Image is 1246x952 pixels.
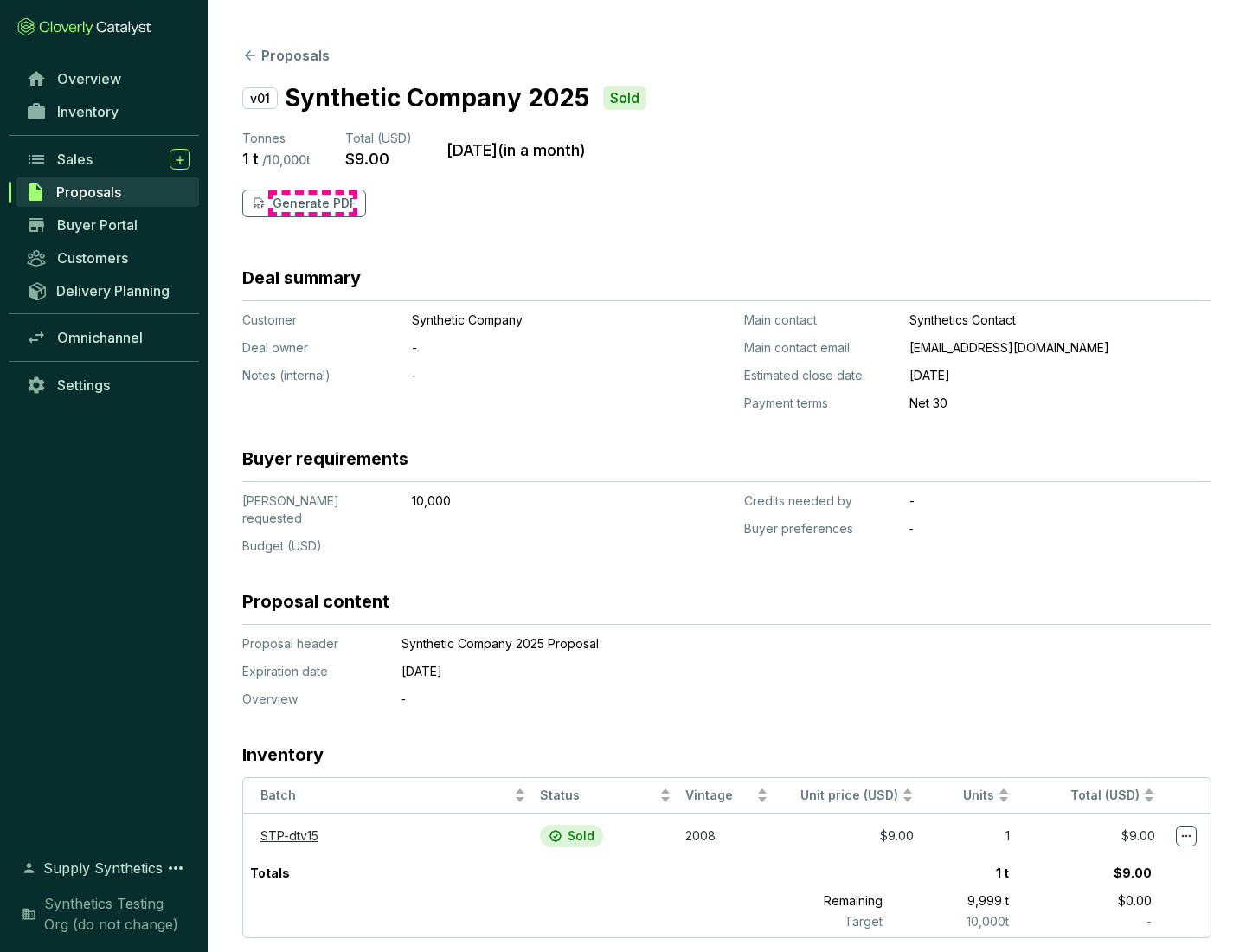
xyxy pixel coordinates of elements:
a: Customers [17,243,199,273]
p: [DATE] [909,367,1211,384]
th: Status [533,778,678,814]
p: - [412,339,645,357]
a: Overview [17,64,199,93]
span: Batch [260,788,511,804]
p: Customer [242,312,398,329]
span: Sales [57,151,93,168]
td: $9.00 [1017,814,1162,858]
p: - [909,492,1211,510]
p: Proposal header [242,635,381,653]
span: Total (USD) [1070,788,1140,802]
p: Generate PDF [273,195,356,212]
span: Omnichannel [57,329,143,346]
p: / 10,000 t [262,152,311,168]
span: Buyer Portal [57,216,138,234]
p: Deal owner [242,339,398,357]
a: Proposals [16,177,199,207]
h3: Buyer requirements [242,447,408,471]
p: [PERSON_NAME] requested [242,492,398,527]
p: Synthetic Company 2025 Proposal [401,635,1128,653]
p: ‐ [401,691,1128,708]
a: Omnichannel [17,323,199,352]
p: Synthetic Company 2025 [285,80,589,116]
p: Expiration date [242,663,381,680]
p: Synthetic Company [412,312,645,329]
p: [DATE] [401,663,1128,680]
span: Inventory [57,103,119,120]
span: Delivery Planning [56,282,170,299]
span: Overview [57,70,121,87]
p: v01 [242,87,278,109]
span: Budget (USD) [242,538,322,553]
a: STP-dtv15 [260,828,318,843]
p: Overview [242,691,381,708]
p: 1 t [889,858,1016,889]
p: Main contact [744,312,896,329]
p: Notes (internal) [242,367,398,384]
p: ‐ [412,367,645,384]
p: 9,999 t [890,889,1017,913]
p: $9.00 [345,149,389,169]
p: Sold [568,828,594,844]
th: Vintage [678,778,775,814]
a: Settings [17,370,199,400]
p: Credits needed by [744,492,896,510]
span: Units [928,788,995,804]
span: Customers [57,249,128,267]
button: Proposals [242,45,330,66]
p: Estimated close date [744,367,896,384]
p: Totals [243,858,297,889]
span: Proposals [56,183,121,201]
p: Sold [610,89,639,107]
a: Buyer Portal [17,210,199,240]
p: [EMAIL_ADDRESS][DOMAIN_NAME] [909,339,1211,357]
th: Units [921,778,1018,814]
p: 10,000 [412,492,645,510]
span: Settings [57,376,110,394]
span: Vintage [685,788,753,804]
span: Unit price (USD) [800,788,898,802]
p: Buyer preferences [744,520,896,537]
h3: Inventory [242,743,324,767]
p: 1 t [242,149,259,169]
td: $9.00 [775,814,921,858]
span: Supply Synthetics [43,858,163,878]
p: Main contact email [744,339,896,357]
h3: Proposal content [242,589,389,614]
p: Synthetics Contact [909,312,1211,329]
p: Net 30 [909,395,1211,412]
span: Status [540,788,656,804]
p: - [1016,913,1159,930]
a: Inventory [17,97,199,126]
p: Tonnes [242,130,311,147]
p: $9.00 [1016,858,1159,889]
a: Sales [17,145,199,174]
p: [DATE] ( in a month ) [446,140,586,160]
button: Generate PDF [242,190,366,217]
td: 1 [921,814,1018,858]
th: Batch [243,778,533,814]
p: Target [747,913,890,930]
span: Total (USD) [345,131,412,145]
p: Payment terms [744,395,896,412]
a: Delivery Planning [17,276,199,305]
td: 2008 [678,814,775,858]
p: $0.00 [1016,889,1159,913]
p: ‐ [909,520,1211,537]
p: 10,000 t [890,913,1017,930]
span: Synthetics Testing Org (do not change) [44,893,190,935]
p: Remaining [747,889,890,913]
h3: Deal summary [242,266,361,290]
